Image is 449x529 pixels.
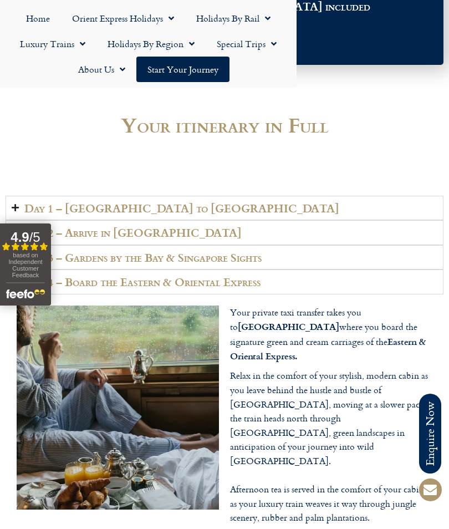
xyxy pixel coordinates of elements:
[6,115,443,135] h2: Your itinerary in Full
[14,403,48,415] span: By email
[61,6,185,31] a: Orient Express Holidays
[3,519,12,528] input: Check to subscribe to the Planet Rail newsletter
[136,57,229,82] a: Start your Journey
[24,276,261,288] h2: Day 4 – Board the Eastern & Oriental Express
[6,269,443,294] summary: Day 4 – Board the Eastern & Oriental Express
[15,6,61,31] a: Home
[238,320,339,333] strong: [GEOGRAPHIC_DATA]
[96,31,206,57] a: Holidays by Region
[6,245,443,270] summary: Day 3 – Gardens by the Bay & Singapore Sights
[3,419,12,428] input: By telephone
[24,251,262,264] h2: Day 3 – Gardens by the Bay & Singapore Sights
[24,202,339,215] h2: Day 1 – [GEOGRAPHIC_DATA] to [GEOGRAPHIC_DATA]
[14,517,411,527] span: Check to subscribe to the Planet Rail newsletter
[208,248,264,260] span: Your last name
[230,306,432,364] p: Your private taxi transfer takes you to where you board the signature green and cream carriages o...
[206,31,288,57] a: Special Trips
[6,220,443,245] summary: Day 2 – Arrive in [GEOGRAPHIC_DATA]
[67,57,136,82] a: About Us
[24,226,242,239] h2: Day 2 – Arrive in [GEOGRAPHIC_DATA]
[6,196,443,221] summary: Day 1 – [GEOGRAPHIC_DATA] to [GEOGRAPHIC_DATA]
[185,6,282,31] a: Holidays by Rail
[6,6,291,82] nav: Menu
[230,369,432,525] p: Relax in the comfort of your stylish, modern cabin as you leave behind the hustle and bustle of [...
[3,403,12,412] input: By email
[14,419,64,431] span: By telephone
[9,31,96,57] a: Luxury Trains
